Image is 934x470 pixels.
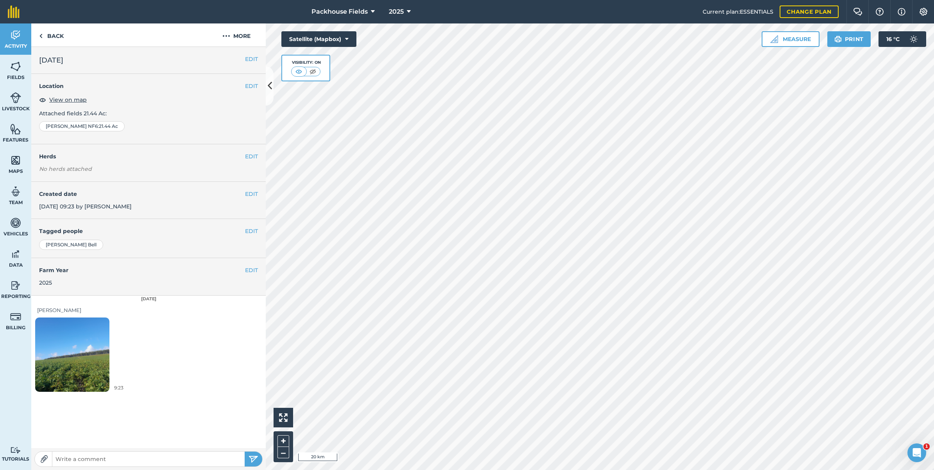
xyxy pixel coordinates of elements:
[827,31,871,47] button: Print
[780,5,839,18] a: Change plan
[853,8,862,16] img: Two speech bubbles overlapping with the left bubble in the forefront
[10,92,21,104] img: svg+xml;base64,PD94bWwgdmVyc2lvbj0iMS4wIiBlbmNvZGluZz0idXRmLTgiPz4KPCEtLSBHZW5lcmF0b3I6IEFkb2JlIE...
[52,454,245,465] input: Write a comment
[37,306,260,314] div: [PERSON_NAME]
[39,55,258,66] h2: [DATE]
[834,34,842,44] img: svg+xml;base64,PHN2ZyB4bWxucz0iaHR0cDovL3d3dy53My5vcmcvMjAwMC9zdmciIHdpZHRoPSIxOSIgaGVpZ2h0PSIyNC...
[886,31,900,47] span: 16 ° C
[39,278,258,287] div: 2025
[39,227,258,235] h4: Tagged people
[770,35,778,43] img: Ruler icon
[222,31,230,41] img: svg+xml;base64,PHN2ZyB4bWxucz0iaHR0cDovL3d3dy53My5vcmcvMjAwMC9zdmciIHdpZHRoPSIyMCIgaGVpZ2h0PSIyNC...
[308,68,318,75] img: svg+xml;base64,PHN2ZyB4bWxucz0iaHR0cDovL3d3dy53My5vcmcvMjAwMC9zdmciIHdpZHRoPSI1MCIgaGVpZ2h0PSI0MC...
[875,8,884,16] img: A question mark icon
[10,311,21,323] img: svg+xml;base64,PD94bWwgdmVyc2lvbj0iMS4wIiBlbmNvZGluZz0idXRmLTgiPz4KPCEtLSBHZW5lcmF0b3I6IEFkb2JlIE...
[10,123,21,135] img: svg+xml;base64,PHN2ZyB4bWxucz0iaHR0cDovL3d3dy53My5vcmcvMjAwMC9zdmciIHdpZHRoPSI1NiIgaGVpZ2h0PSI2MC...
[35,305,109,404] img: Loading spinner
[907,443,926,462] iframe: Intercom live chat
[39,31,43,41] img: svg+xml;base64,PHN2ZyB4bWxucz0iaHR0cDovL3d3dy53My5vcmcvMjAwMC9zdmciIHdpZHRoPSI5IiBoZWlnaHQ9IjI0Ii...
[898,7,905,16] img: svg+xml;base64,PHN2ZyB4bWxucz0iaHR0cDovL3d3dy53My5vcmcvMjAwMC9zdmciIHdpZHRoPSIxNyIgaGVpZ2h0PSIxNy...
[207,23,266,47] button: More
[39,82,258,90] h4: Location
[40,455,48,463] img: Paperclip icon
[10,61,21,72] img: svg+xml;base64,PHN2ZyB4bWxucz0iaHR0cDovL3d3dy53My5vcmcvMjAwMC9zdmciIHdpZHRoPSI1NiIgaGVpZ2h0PSI2MC...
[39,109,258,118] p: Attached fields 21.44 Ac :
[31,182,266,219] div: [DATE] 09:23 by [PERSON_NAME]
[245,266,258,274] button: EDIT
[10,29,21,41] img: svg+xml;base64,PD94bWwgdmVyc2lvbj0iMS4wIiBlbmNvZGluZz0idXRmLTgiPz4KPCEtLSBHZW5lcmF0b3I6IEFkb2JlIE...
[39,152,266,161] h4: Herds
[39,95,46,104] img: svg+xml;base64,PHN2ZyB4bWxucz0iaHR0cDovL3d3dy53My5vcmcvMjAwMC9zdmciIHdpZHRoPSIxOCIgaGVpZ2h0PSIyNC...
[703,7,773,16] span: Current plan : ESSENTIALS
[31,23,72,47] a: Back
[906,31,921,47] img: svg+xml;base64,PD94bWwgdmVyc2lvbj0iMS4wIiBlbmNvZGluZz0idXRmLTgiPz4KPCEtLSBHZW5lcmF0b3I6IEFkb2JlIE...
[10,154,21,166] img: svg+xml;base64,PHN2ZyB4bWxucz0iaHR0cDovL3d3dy53My5vcmcvMjAwMC9zdmciIHdpZHRoPSI1NiIgaGVpZ2h0PSI2MC...
[39,95,87,104] button: View on map
[281,31,356,47] button: Satellite (Mapbox)
[39,240,103,250] div: [PERSON_NAME] Bell
[39,190,258,198] h4: Created date
[8,5,20,18] img: fieldmargin Logo
[245,152,258,161] button: EDIT
[277,435,289,447] button: +
[245,190,258,198] button: EDIT
[311,7,368,16] span: Packhouse Fields
[879,31,926,47] button: 16 °C
[10,280,21,291] img: svg+xml;base64,PD94bWwgdmVyc2lvbj0iMS4wIiBlbmNvZGluZz0idXRmLTgiPz4KPCEtLSBHZW5lcmF0b3I6IEFkb2JlIE...
[10,447,21,454] img: svg+xml;base64,PD94bWwgdmVyc2lvbj0iMS4wIiBlbmNvZGluZz0idXRmLTgiPz4KPCEtLSBHZW5lcmF0b3I6IEFkb2JlIE...
[919,8,928,16] img: A cog icon
[46,123,98,129] span: [PERSON_NAME] NF6
[389,7,404,16] span: 2025
[294,68,304,75] img: svg+xml;base64,PHN2ZyB4bWxucz0iaHR0cDovL3d3dy53My5vcmcvMjAwMC9zdmciIHdpZHRoPSI1MCIgaGVpZ2h0PSI0MC...
[245,82,258,90] button: EDIT
[10,248,21,260] img: svg+xml;base64,PD94bWwgdmVyc2lvbj0iMS4wIiBlbmNvZGluZz0idXRmLTgiPz4KPCEtLSBHZW5lcmF0b3I6IEFkb2JlIE...
[279,413,288,422] img: Four arrows, one pointing top left, one top right, one bottom right and the last bottom left
[245,55,258,63] button: EDIT
[114,384,123,391] span: 9:23
[277,447,289,458] button: –
[31,296,266,303] div: [DATE]
[923,443,930,450] span: 1
[49,95,87,104] span: View on map
[39,266,258,274] h4: Farm Year
[762,31,819,47] button: Measure
[10,217,21,229] img: svg+xml;base64,PD94bWwgdmVyc2lvbj0iMS4wIiBlbmNvZGluZz0idXRmLTgiPz4KPCEtLSBHZW5lcmF0b3I6IEFkb2JlIE...
[98,123,118,129] span: : 21.44 Ac
[245,227,258,235] button: EDIT
[39,165,266,173] em: No herds attached
[10,186,21,197] img: svg+xml;base64,PD94bWwgdmVyc2lvbj0iMS4wIiBlbmNvZGluZz0idXRmLTgiPz4KPCEtLSBHZW5lcmF0b3I6IEFkb2JlIE...
[291,59,321,66] div: Visibility: On
[249,454,258,464] img: svg+xml;base64,PHN2ZyB4bWxucz0iaHR0cDovL3d3dy53My5vcmcvMjAwMC9zdmciIHdpZHRoPSIyNSIgaGVpZ2h0PSIyNC...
